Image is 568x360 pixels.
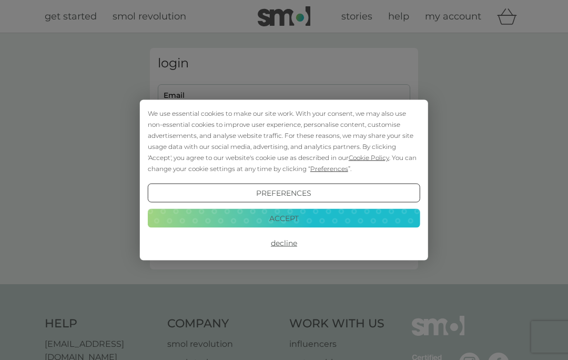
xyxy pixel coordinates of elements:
button: Preferences [148,184,420,203]
button: Accept [148,208,420,227]
div: We use essential cookies to make our site work. With your consent, we may also use non-essential ... [148,108,420,174]
div: Cookie Consent Prompt [140,100,428,261]
span: Cookie Policy [349,154,389,162]
button: Decline [148,234,420,253]
span: Preferences [310,165,348,173]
